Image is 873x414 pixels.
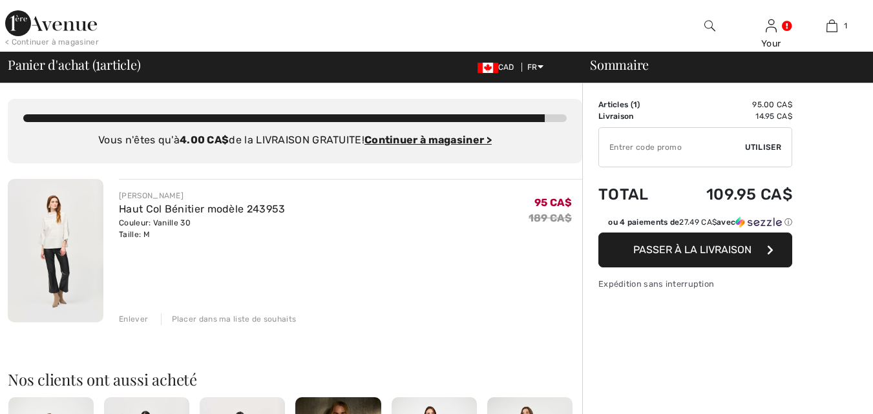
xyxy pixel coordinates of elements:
span: Utiliser [745,141,781,153]
div: Expédition sans interruption [598,278,792,290]
div: Couleur: Vanille 30 Taille: M [119,217,285,240]
s: 189 CA$ [529,212,572,224]
div: < Continuer à magasiner [5,36,99,48]
span: Panier d'achat ( article) [8,58,141,71]
img: Canadian Dollar [478,63,498,73]
td: 14.95 CA$ [669,110,792,122]
a: Haut Col Bénitier modèle 243953 [119,203,285,215]
div: [PERSON_NAME] [119,190,285,202]
a: Se connecter [766,19,777,32]
div: Your [741,37,801,50]
div: ou 4 paiements de avec [608,216,792,228]
input: Code promo [599,128,745,167]
img: recherche [704,18,715,34]
a: Continuer à magasiner > [364,134,492,146]
span: CAD [478,63,520,72]
strong: 4.00 CA$ [180,134,229,146]
span: 95 CA$ [534,196,572,209]
img: Haut Col Bénitier modèle 243953 [8,179,103,322]
span: 1 [633,100,637,109]
img: Mes infos [766,18,777,34]
span: Passer à la livraison [633,243,752,256]
td: 95.00 CA$ [669,99,792,110]
img: Mon panier [826,18,837,34]
img: Sezzle [735,216,782,228]
span: 27.49 CA$ [679,218,717,227]
button: Passer à la livraison [598,233,792,267]
div: Vous n'êtes qu'à de la LIVRAISON GRATUITE! [23,132,567,148]
td: Articles ( ) [598,99,669,110]
a: 1 [802,18,862,34]
div: Placer dans ma liste de souhaits [161,313,297,325]
img: 1ère Avenue [5,10,97,36]
span: 1 [96,55,100,72]
span: FR [527,63,543,72]
td: 109.95 CA$ [669,172,792,216]
td: Livraison [598,110,669,122]
div: ou 4 paiements de27.49 CA$avecSezzle Cliquez pour en savoir plus sur Sezzle [598,216,792,233]
span: 1 [844,20,847,32]
td: Total [598,172,669,216]
div: Enlever [119,313,148,325]
h2: Nos clients ont aussi acheté [8,371,582,387]
div: Sommaire [574,58,865,71]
